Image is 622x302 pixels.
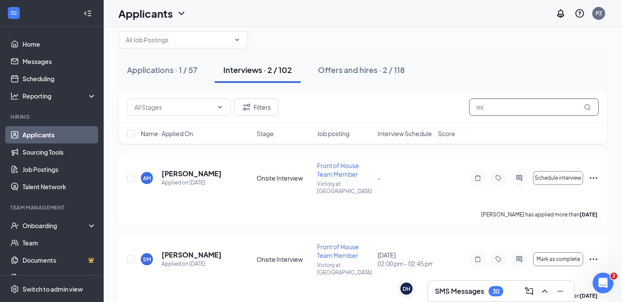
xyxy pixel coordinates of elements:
[134,102,213,112] input: All Stages
[610,273,617,280] span: 2
[580,292,597,299] b: [DATE]
[469,99,599,116] input: Search in interviews
[514,256,524,263] svg: ActiveChat
[317,261,372,276] p: Victory at [GEOGRAPHIC_DATA]
[22,251,96,269] a: DocumentsCrown
[514,175,524,181] svg: ActiveChat
[317,129,349,138] span: Job posting
[378,174,381,182] span: -
[588,254,599,264] svg: Ellipses
[257,174,312,182] div: Onsite Interview
[403,285,410,292] div: DH
[22,70,96,87] a: Scheduling
[553,284,567,298] button: Minimize
[473,256,483,263] svg: Note
[555,286,565,296] svg: Minimize
[234,36,241,43] svg: ChevronDown
[10,113,95,121] div: Hiring
[22,234,96,251] a: Team
[22,161,96,178] a: Job Postings
[536,256,580,262] span: Mark as complete
[10,285,19,293] svg: Settings
[588,173,599,183] svg: Ellipses
[176,8,187,19] svg: ChevronDown
[126,35,230,45] input: All Job Postings
[524,286,534,296] svg: ComposeMessage
[257,255,312,264] div: Onsite Interview
[22,269,96,286] a: SurveysCrown
[522,284,536,298] button: ComposeMessage
[241,102,252,112] svg: Filter
[438,129,455,138] span: Score
[10,204,95,211] div: Team Management
[234,99,278,116] button: Filter Filters
[162,178,222,187] div: Applied on [DATE]
[378,129,432,138] span: Interview Schedule
[580,211,597,218] b: [DATE]
[584,104,591,111] svg: MagnifyingGlass
[473,175,483,181] svg: Note
[574,8,585,19] svg: QuestionInfo
[533,171,583,185] button: Schedule interview
[481,211,599,218] p: [PERSON_NAME] has applied more than .
[435,286,484,296] h3: SMS Messages
[22,126,96,143] a: Applicants
[141,129,193,138] span: Name · Applied On
[22,285,83,293] div: Switch to admin view
[22,92,97,100] div: Reporting
[127,64,197,75] div: Applications · 1 / 57
[10,9,18,17] svg: WorkstreamLogo
[317,162,359,178] span: Front of House Team Member
[118,6,173,21] h1: Applicants
[10,92,19,100] svg: Analysis
[22,53,96,70] a: Messages
[143,256,151,263] div: SM
[162,250,222,260] h5: [PERSON_NAME]
[223,64,292,75] div: Interviews · 2 / 102
[22,178,96,195] a: Talent Network
[539,286,550,296] svg: ChevronUp
[257,129,274,138] span: Stage
[317,180,372,195] p: Victory at [GEOGRAPHIC_DATA]
[378,251,433,268] div: [DATE]
[493,256,504,263] svg: Tag
[318,64,405,75] div: Offers and hires · 2 / 118
[492,288,499,295] div: 30
[538,284,552,298] button: ChevronUp
[596,10,602,17] div: PZ
[143,175,151,182] div: AM
[10,221,19,230] svg: UserCheck
[533,252,583,266] button: Mark as complete
[162,169,222,178] h5: [PERSON_NAME]
[216,104,223,111] svg: ChevronDown
[83,9,92,18] svg: Collapse
[162,260,222,268] div: Applied on [DATE]
[378,259,433,268] span: 02:00 pm - 02:45 pm
[555,8,566,19] svg: Notifications
[22,35,96,53] a: Home
[317,243,359,259] span: Front of House Team Member
[22,143,96,161] a: Sourcing Tools
[22,221,89,230] div: Onboarding
[593,273,613,293] iframe: Intercom live chat
[493,175,504,181] svg: Tag
[535,175,581,181] span: Schedule interview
